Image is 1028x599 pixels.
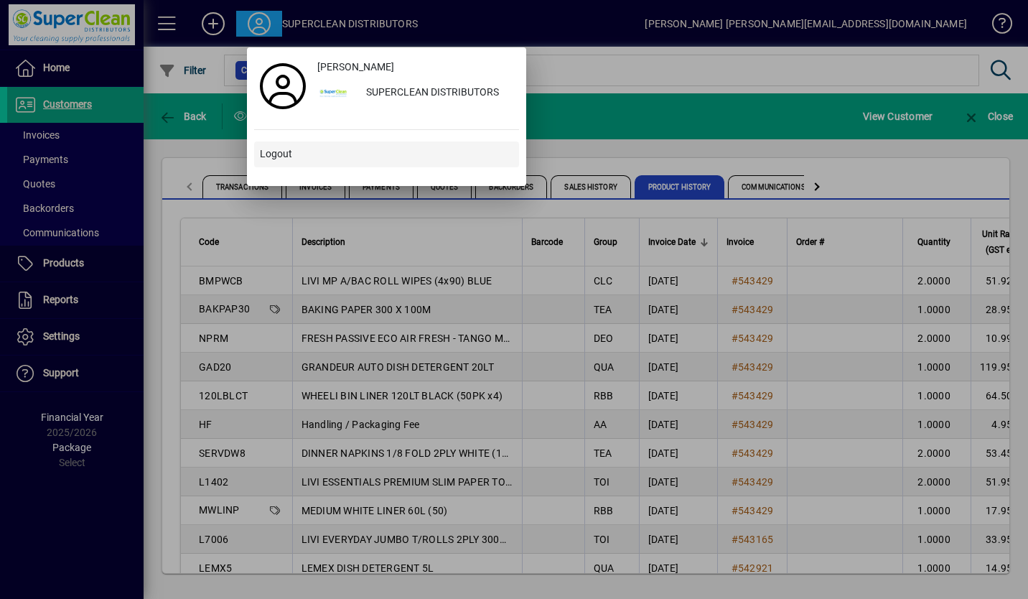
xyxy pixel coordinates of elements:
span: [PERSON_NAME] [317,60,394,75]
a: Profile [254,73,312,99]
span: Logout [260,147,292,162]
button: Logout [254,141,519,167]
button: SUPERCLEAN DISTRIBUTORS [312,80,519,106]
a: [PERSON_NAME] [312,55,519,80]
div: SUPERCLEAN DISTRIBUTORS [355,80,519,106]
